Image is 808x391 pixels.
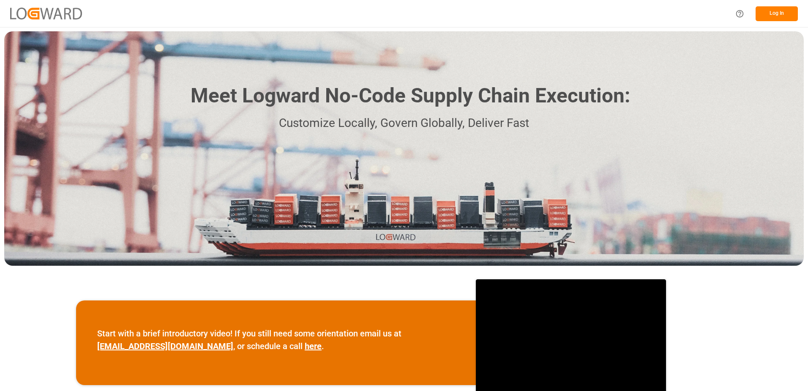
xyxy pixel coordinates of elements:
h1: Meet Logward No-Code Supply Chain Execution: [191,81,630,111]
a: [EMAIL_ADDRESS][DOMAIN_NAME] [97,341,233,351]
button: Log In [756,6,798,21]
a: here [305,341,322,351]
p: Start with a brief introductory video! If you still need some orientation email us at , or schedu... [97,327,455,352]
button: Help Center [730,4,749,23]
p: Customize Locally, Govern Globally, Deliver Fast [178,114,630,133]
img: Logward_new_orange.png [10,8,82,19]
